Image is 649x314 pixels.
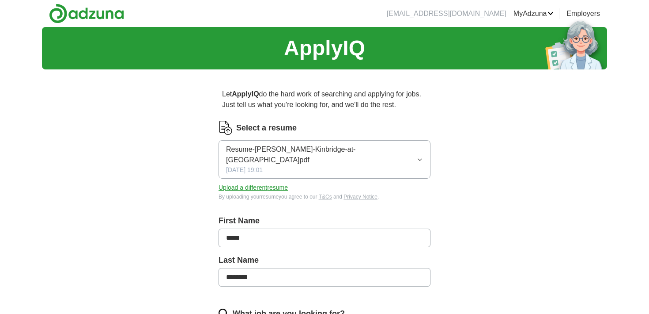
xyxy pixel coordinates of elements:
strong: ApplyIQ [232,90,259,98]
label: First Name [219,215,430,227]
label: Select a resume [236,122,297,134]
h1: ApplyIQ [284,32,365,64]
button: Upload a differentresume [219,183,288,192]
span: [DATE] 19:01 [226,165,263,175]
a: Privacy Notice [343,194,377,200]
li: [EMAIL_ADDRESS][DOMAIN_NAME] [387,8,506,19]
span: Resume-[PERSON_NAME]-Kinbridge-at-[GEOGRAPHIC_DATA]pdf [226,144,417,165]
div: By uploading your resume you agree to our and . [219,193,430,201]
label: Last Name [219,254,430,266]
a: T&Cs [319,194,332,200]
a: MyAdzuna [513,8,554,19]
img: CV Icon [219,121,233,135]
p: Let do the hard work of searching and applying for jobs. Just tell us what you're looking for, an... [219,85,430,114]
a: Employers [566,8,600,19]
img: Adzuna logo [49,4,124,23]
button: Resume-[PERSON_NAME]-Kinbridge-at-[GEOGRAPHIC_DATA]pdf[DATE] 19:01 [219,140,430,179]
